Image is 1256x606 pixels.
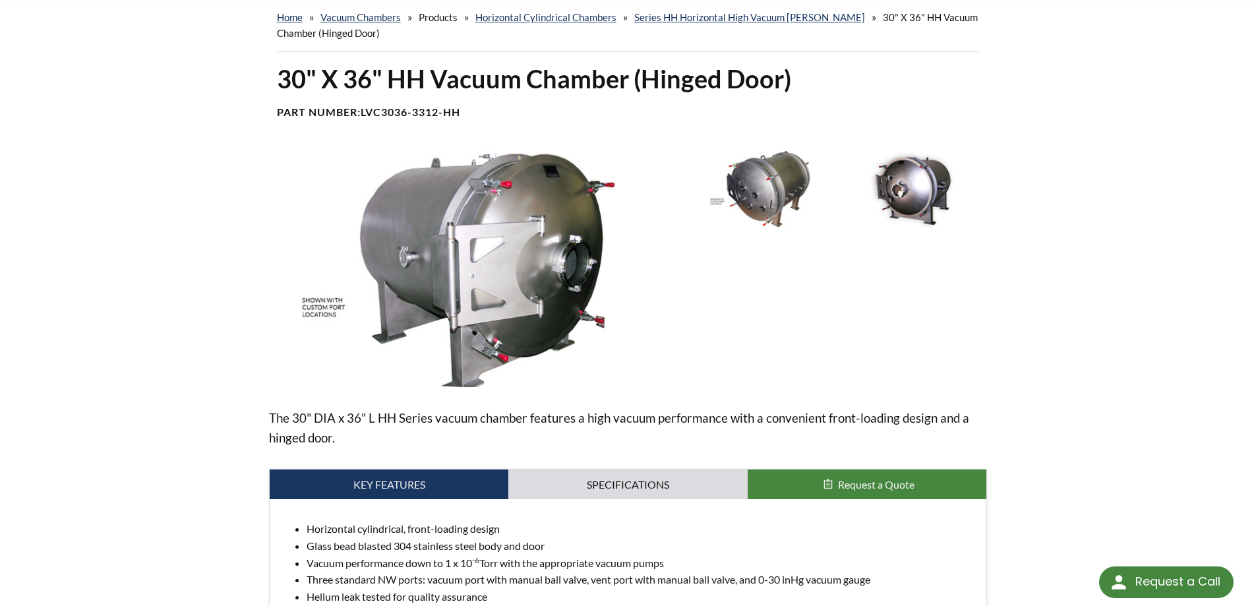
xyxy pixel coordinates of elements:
[277,11,303,23] a: home
[1108,572,1129,593] img: round button
[307,571,976,588] li: Three standard NW ports: vacuum port with manual ball valve, vent port with manual ball valve, an...
[277,106,980,119] h4: Part Number:
[307,537,976,555] li: Glass bead blasted 304 stainless steel body and door
[748,470,987,500] button: Request a Quote
[838,478,914,491] span: Request a Quote
[320,11,401,23] a: Vacuum Chambers
[700,151,837,227] img: SS High Vacuum Chamber with Custom Ports, angled view
[307,588,976,605] li: Helium leak tested for quality assurance
[277,11,978,39] span: 30" X 36" HH Vacuum Chamber (Hinged Door)
[843,151,980,227] img: SS High Vacuum Chamber with Hinged Door, front angle view
[508,470,748,500] a: Specifications
[1099,566,1234,598] div: Request a Call
[307,555,976,572] li: Vacuum performance down to 1 x 10 Torr with the appropriate vacuum pumps
[270,470,509,500] a: Key Features
[277,63,980,95] h1: 30" X 36" HH Vacuum Chamber (Hinged Door)
[1135,566,1220,597] div: Request a Call
[361,106,460,118] b: LVC3036-3312-HH
[269,408,988,448] p: The 30" DIA x 36" L HH Series vacuum chamber features a high vacuum performance with a convenient...
[269,151,690,387] img: Horizontal High Vacuum Chamber, left side angle view
[307,520,976,537] li: Horizontal cylindrical, front-loading design
[475,11,616,23] a: Horizontal Cylindrical Chambers
[419,11,458,23] span: Products
[634,11,865,23] a: Series HH Horizontal High Vacuum [PERSON_NAME]
[472,555,479,565] sup: -6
